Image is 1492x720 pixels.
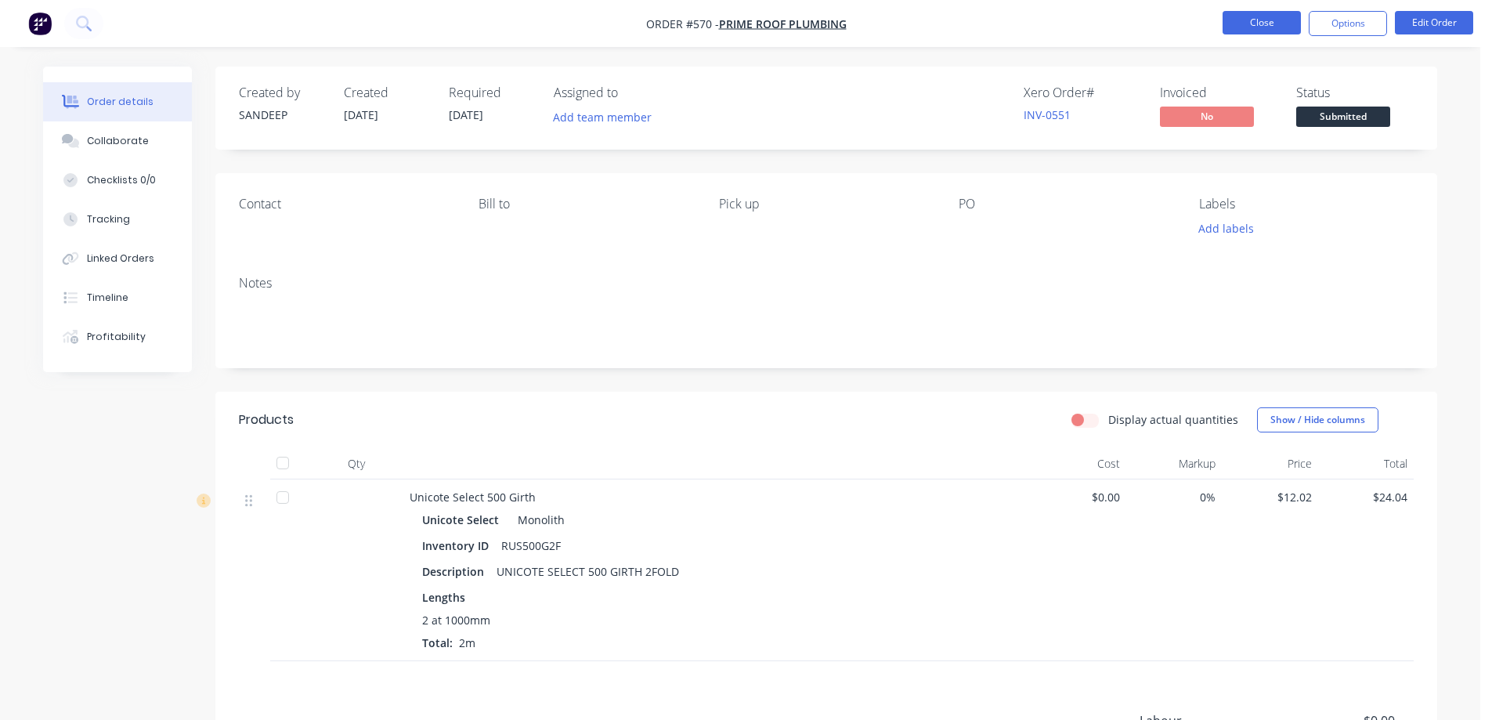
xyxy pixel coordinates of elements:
button: Edit Order [1395,11,1473,34]
button: Submitted [1296,107,1390,130]
button: Add team member [545,107,660,128]
div: SANDEEP [239,107,325,123]
div: Collaborate [87,134,149,148]
label: Display actual quantities [1108,411,1238,428]
div: Bill to [479,197,693,212]
span: Order #570 - [646,16,719,31]
div: Checklists 0/0 [87,173,156,187]
div: Linked Orders [87,251,154,266]
span: $12.02 [1228,489,1312,505]
button: Add team member [554,107,660,128]
div: Notes [239,276,1414,291]
div: Unicote Select [422,508,505,531]
span: No [1160,107,1254,126]
span: [DATE] [344,107,378,122]
button: Show / Hide columns [1257,407,1378,432]
img: Factory [28,12,52,35]
div: Contact [239,197,453,212]
span: 0% [1133,489,1216,505]
div: Cost [1030,448,1126,479]
div: Tracking [87,212,130,226]
a: PRIME ROOF PLUMBING [719,16,847,31]
div: Invoiced [1160,85,1277,100]
span: $0.00 [1036,489,1120,505]
button: Timeline [43,278,192,317]
button: Close [1223,11,1301,34]
div: Status [1296,85,1414,100]
div: Created by [239,85,325,100]
span: 2m [453,635,482,650]
div: Required [449,85,535,100]
a: INV-0551 [1024,107,1071,122]
span: Total: [422,635,453,650]
div: Qty [309,448,403,479]
div: Timeline [87,291,128,305]
button: Order details [43,82,192,121]
div: Monolith [511,508,565,531]
div: Created [344,85,430,100]
div: Labels [1199,197,1414,212]
span: Submitted [1296,107,1390,126]
span: Unicote Select 500 Girth [410,490,536,505]
div: Pick up [719,197,934,212]
span: 2 at 1000mm [422,612,490,628]
div: UNICOTE SELECT 500 GIRTH 2FOLD [490,560,685,583]
span: $24.04 [1324,489,1408,505]
button: Add labels [1190,218,1262,239]
button: Profitability [43,317,192,356]
button: Linked Orders [43,239,192,278]
div: Order details [87,95,154,109]
div: Price [1222,448,1318,479]
button: Options [1309,11,1387,36]
button: Collaborate [43,121,192,161]
div: Products [239,411,294,429]
div: Xero Order # [1024,85,1141,100]
div: PO [959,197,1173,212]
div: Total [1318,448,1414,479]
div: Markup [1126,448,1223,479]
button: Tracking [43,200,192,239]
span: [DATE] [449,107,483,122]
span: Lengths [422,589,465,606]
div: Assigned to [554,85,710,100]
div: RUS500G2F [495,534,567,557]
button: Checklists 0/0 [43,161,192,200]
div: Inventory ID [422,534,495,557]
div: Description [422,560,490,583]
div: Profitability [87,330,146,344]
